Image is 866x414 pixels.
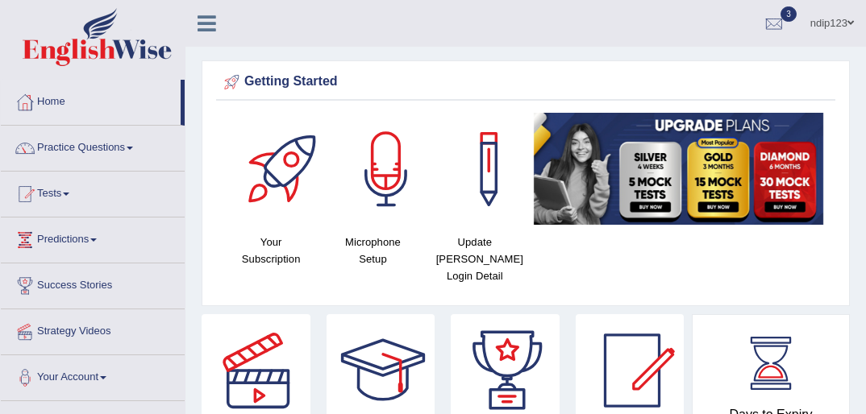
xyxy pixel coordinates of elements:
[781,6,797,22] span: 3
[228,234,314,267] h4: Your Subscription
[1,126,185,166] a: Practice Questions
[1,217,185,258] a: Predictions
[1,172,185,212] a: Tests
[1,263,185,304] a: Success Stories
[1,80,181,120] a: Home
[534,113,823,225] img: small5.jpg
[1,355,185,395] a: Your Account
[432,234,518,284] h4: Update [PERSON_NAME] Login Detail
[330,234,415,267] h4: Microphone Setup
[220,70,831,94] div: Getting Started
[1,309,185,350] a: Strategy Videos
